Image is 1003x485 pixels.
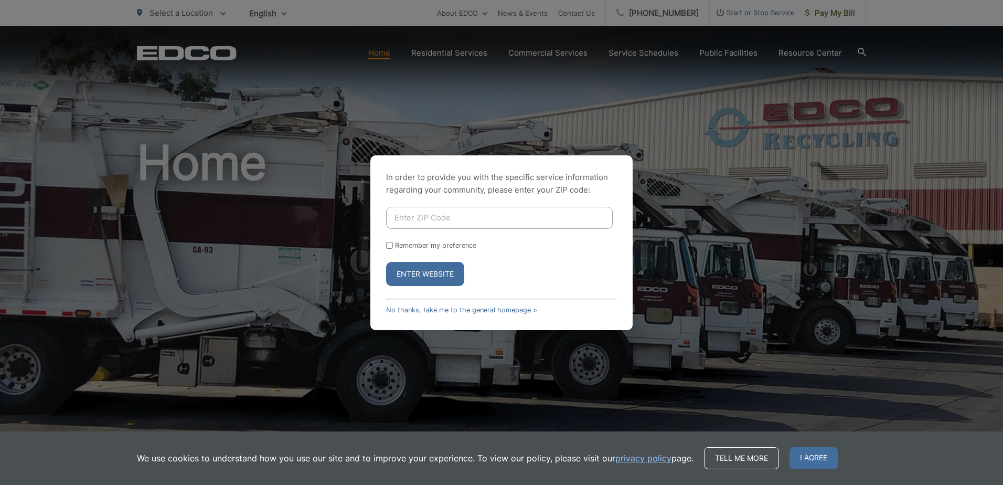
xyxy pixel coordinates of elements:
p: In order to provide you with the specific service information regarding your community, please en... [386,171,617,196]
a: privacy policy [615,452,671,465]
p: We use cookies to understand how you use our site and to improve your experience. To view our pol... [137,452,693,465]
span: I agree [789,447,838,469]
input: Enter ZIP Code [386,207,613,229]
a: No thanks, take me to the general homepage > [386,306,537,314]
a: Tell me more [704,447,779,469]
button: Enter Website [386,262,464,286]
label: Remember my preference [395,241,476,249]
